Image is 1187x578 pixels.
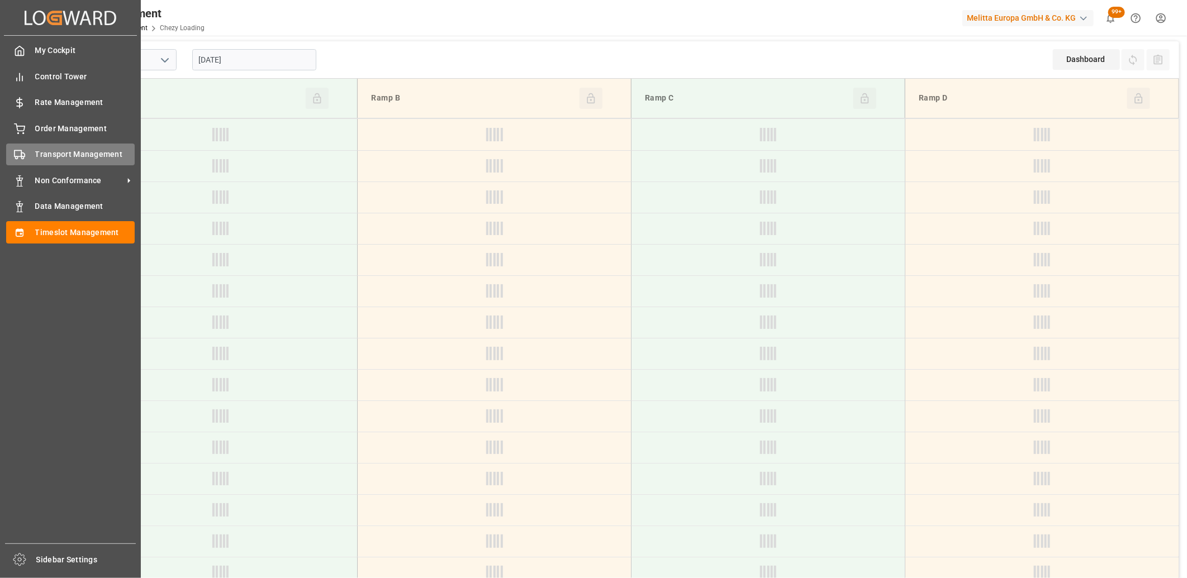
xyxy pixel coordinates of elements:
[35,175,124,187] span: Non Conformance
[156,51,173,69] button: open menu
[6,144,135,165] a: Transport Management
[35,123,135,135] span: Order Management
[6,221,135,243] a: Timeslot Management
[35,97,135,108] span: Rate Management
[640,88,853,109] div: Ramp C
[192,49,316,70] input: DD-MM-YYYY
[35,200,135,212] span: Data Management
[6,40,135,61] a: My Cockpit
[35,45,135,56] span: My Cockpit
[93,88,306,109] div: Ramp A
[1108,7,1125,18] span: 99+
[1098,6,1123,31] button: show 100 new notifications
[6,195,135,217] a: Data Management
[1053,49,1120,70] div: Dashboard
[962,10,1094,26] div: Melitta Europa GmbH & Co. KG
[35,227,135,238] span: Timeslot Management
[35,149,135,160] span: Transport Management
[962,7,1098,28] button: Melitta Europa GmbH & Co. KG
[1123,6,1148,31] button: Help Center
[6,92,135,113] a: Rate Management
[35,71,135,83] span: Control Tower
[6,117,135,139] a: Order Management
[6,65,135,87] a: Control Tower
[367,88,580,109] div: Ramp B
[914,88,1127,109] div: Ramp D
[36,554,136,566] span: Sidebar Settings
